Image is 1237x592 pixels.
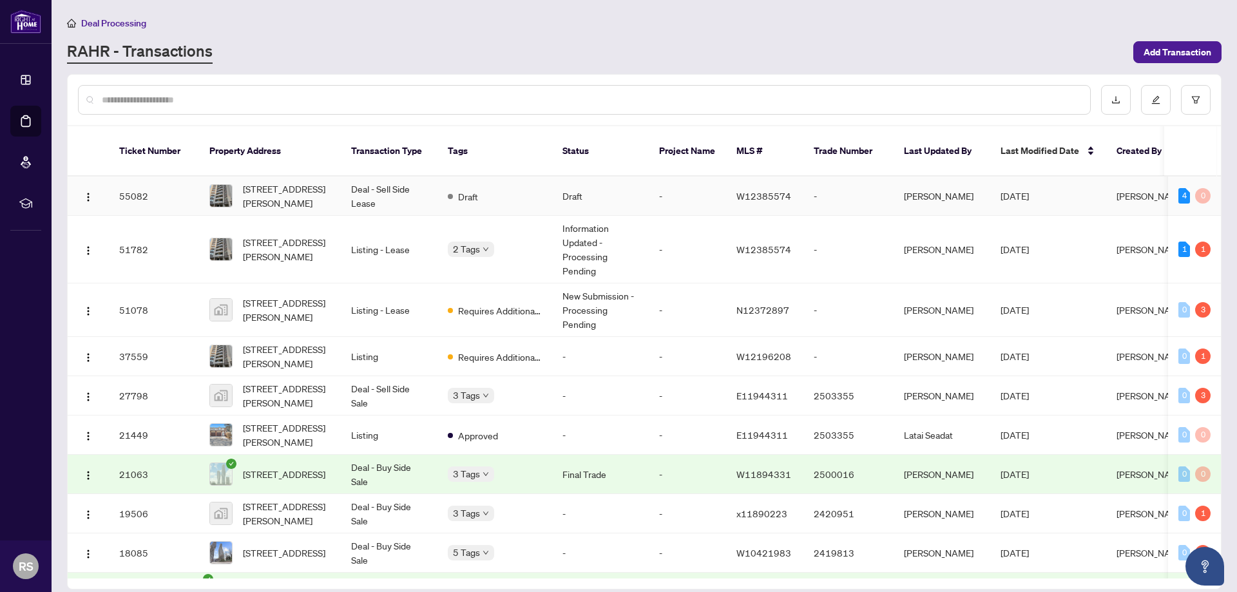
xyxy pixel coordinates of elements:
div: 4 [1178,188,1190,204]
div: 0 [1195,188,1211,204]
div: 1 [1195,506,1211,521]
span: N12372897 [736,304,789,316]
td: 2419813 [803,533,894,573]
td: [PERSON_NAME] [894,533,990,573]
button: Logo [78,425,99,445]
div: 1 [1195,349,1211,364]
span: [STREET_ADDRESS][PERSON_NAME] [243,182,331,210]
th: Trade Number [803,126,894,177]
div: 3 [1195,302,1211,318]
span: check-circle [203,574,213,584]
span: [STREET_ADDRESS][PERSON_NAME] [243,296,331,324]
span: edit [1151,95,1160,104]
span: [PERSON_NAME] [1117,547,1186,559]
img: Logo [83,431,93,441]
td: Listing [341,415,437,455]
span: [PERSON_NAME] [1117,243,1186,255]
span: W11894331 [736,468,791,480]
span: 3 Tags [453,466,480,481]
th: Property Address [199,126,341,177]
td: 27798 [109,376,199,415]
button: edit [1141,85,1171,115]
span: Draft [458,189,478,204]
td: 51782 [109,216,199,283]
span: W12385574 [736,243,791,255]
span: [STREET_ADDRESS][PERSON_NAME] [243,342,331,370]
span: RS [19,557,34,575]
td: - [649,494,726,533]
span: down [483,471,489,477]
button: filter [1181,85,1211,115]
td: - [552,376,649,415]
button: Logo [78,385,99,406]
img: Logo [83,392,93,402]
img: thumbnail-img [210,385,232,406]
th: Status [552,126,649,177]
div: 0 [1178,466,1190,482]
span: [DATE] [1001,429,1029,441]
td: 19506 [109,494,199,533]
div: 0 [1178,545,1190,560]
span: [DATE] [1001,243,1029,255]
td: - [552,415,649,455]
div: 1 [1195,242,1211,257]
td: - [649,376,726,415]
td: [PERSON_NAME] [894,337,990,376]
span: down [483,246,489,253]
img: thumbnail-img [210,185,232,207]
span: [DATE] [1001,350,1029,362]
td: 2500016 [803,455,894,494]
td: - [649,533,726,573]
span: Deal Processing [81,17,146,29]
div: 0 [1178,349,1190,364]
span: Last Modified Date [1001,144,1079,158]
span: down [483,549,489,556]
span: [PERSON_NAME] [1117,304,1186,316]
img: Logo [83,352,93,363]
span: E11944311 [736,429,788,441]
th: Last Modified Date [990,126,1106,177]
img: thumbnail-img [210,424,232,446]
span: down [483,510,489,517]
td: 21063 [109,455,199,494]
div: 1 [1178,242,1190,257]
td: - [649,283,726,337]
td: Listing [341,337,437,376]
span: filter [1191,95,1200,104]
td: - [552,337,649,376]
td: Deal - Sell Side Lease [341,177,437,216]
a: RAHR - Transactions [67,41,213,64]
td: - [803,283,894,337]
span: down [483,392,489,399]
span: W12196208 [736,350,791,362]
img: thumbnail-img [210,502,232,524]
td: New Submission - Processing Pending [552,283,649,337]
div: 0 [1178,506,1190,521]
img: thumbnail-img [210,345,232,367]
span: check-circle [226,459,236,469]
span: [DATE] [1001,390,1029,401]
span: [STREET_ADDRESS][PERSON_NAME] [243,499,331,528]
td: - [649,337,726,376]
div: 0 [1178,388,1190,403]
button: Logo [78,346,99,367]
td: Deal - Sell Side Sale [341,376,437,415]
td: 2503355 [803,376,894,415]
span: 3 Tags [453,388,480,403]
img: logo [10,10,41,33]
button: Logo [78,464,99,484]
th: Created By [1106,126,1184,177]
span: [DATE] [1001,468,1029,480]
span: [STREET_ADDRESS][PERSON_NAME] [243,381,331,410]
td: Final Trade [552,455,649,494]
span: home [67,19,76,28]
td: Draft [552,177,649,216]
span: download [1111,95,1120,104]
td: Deal - Buy Side Sale [341,494,437,533]
th: Last Updated By [894,126,990,177]
td: [PERSON_NAME] [894,376,990,415]
td: - [649,216,726,283]
td: - [649,455,726,494]
div: 0 [1178,302,1190,318]
span: [PERSON_NAME] [1117,429,1186,441]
